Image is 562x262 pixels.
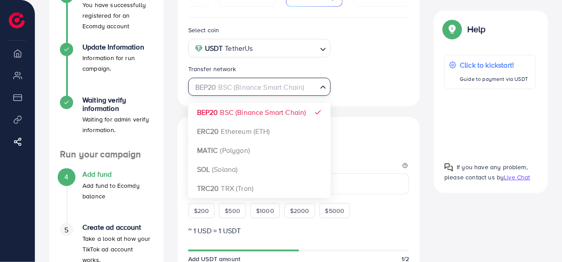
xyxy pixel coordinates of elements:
[188,65,236,73] label: Transfer network
[64,172,68,182] span: 4
[188,39,331,57] div: Search for option
[460,60,528,70] p: Click to kickstart!
[197,126,219,136] strong: ERC20
[197,183,219,193] strong: TRC20
[444,163,528,182] span: If you have any problem, please contact us by
[225,42,253,55] span: TetherUs
[194,206,209,215] span: $200
[525,222,555,255] iframe: Chat
[188,225,409,236] p: ~ 1 USD = 1 USDT
[197,164,210,174] strong: SOL
[192,80,317,94] input: Search for option
[82,180,153,201] p: Add fund to Ecomdy balance
[504,173,530,182] span: Live Chat
[82,43,153,51] h4: Update Information
[256,42,317,55] input: Search for option
[444,163,453,172] img: Popup guide
[467,24,486,34] p: Help
[205,42,223,55] strong: USDT
[225,206,240,215] span: $500
[197,145,218,155] strong: MATIC
[188,78,331,96] div: Search for option
[221,126,270,136] span: Ethereum (ETH)
[460,74,528,84] p: Guide to payment via USDT
[220,107,306,117] span: BSC (Binance Smart Chain)
[82,223,153,232] h4: Create ad account
[82,170,153,178] h4: Add fund
[290,206,309,215] span: $2000
[256,206,274,215] span: $1000
[49,43,164,96] li: Update Information
[49,149,164,160] h4: Run your campaign
[444,21,460,37] img: Popup guide
[188,26,220,34] label: Select coin
[9,12,25,28] img: logo
[325,206,345,215] span: $5000
[82,96,153,113] h4: Waiting verify information
[82,53,153,74] p: Information for run campaign.
[220,145,250,155] span: (Polygon)
[64,225,68,235] span: 5
[49,170,164,223] li: Add fund
[49,96,164,149] li: Waiting verify information
[82,114,153,135] p: Waiting for admin verify information.
[221,183,254,193] span: TRX (Tron)
[195,45,203,53] img: coin
[197,107,218,117] strong: BEP20
[212,164,238,174] span: (Solana)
